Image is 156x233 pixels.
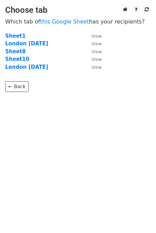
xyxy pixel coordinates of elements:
[91,49,102,54] small: View
[91,34,102,39] small: View
[91,57,102,62] small: View
[85,40,102,47] a: View
[85,48,102,55] a: View
[40,18,89,25] a: this Google Sheet
[91,41,102,46] small: View
[85,33,102,39] a: View
[5,56,29,62] a: Sheet10
[5,5,151,15] h3: Choose tab
[85,64,102,70] a: View
[91,65,102,70] small: View
[5,64,48,70] a: London [DATE]
[5,40,48,47] a: London [DATE]
[5,81,29,92] a: ← Back
[85,56,102,62] a: View
[5,18,151,25] p: Which tab of has your recipients?
[5,48,26,55] a: Sheet8
[5,33,26,39] a: Sheet1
